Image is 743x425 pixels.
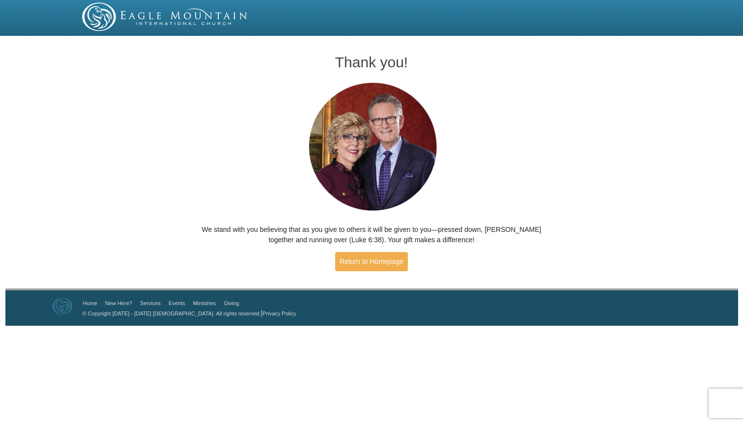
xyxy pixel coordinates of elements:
[79,308,296,318] p: |
[83,300,97,306] a: Home
[169,300,185,306] a: Events
[191,225,552,245] p: We stand with you believing that as you give to others it will be given to you—pressed down, [PER...
[224,300,239,306] a: Giving
[83,311,261,316] a: © Copyright [DATE] - [DATE] [DEMOGRAPHIC_DATA]. All rights reserved.
[262,311,296,316] a: Privacy Policy
[53,298,72,314] img: Eagle Mountain International Church
[82,2,248,31] img: EMIC
[299,80,444,215] img: Pastors George and Terri Pearsons
[105,300,132,306] a: New Here?
[191,54,552,70] h1: Thank you!
[140,300,161,306] a: Services
[335,252,408,271] a: Return to Homepage
[193,300,216,306] a: Ministries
